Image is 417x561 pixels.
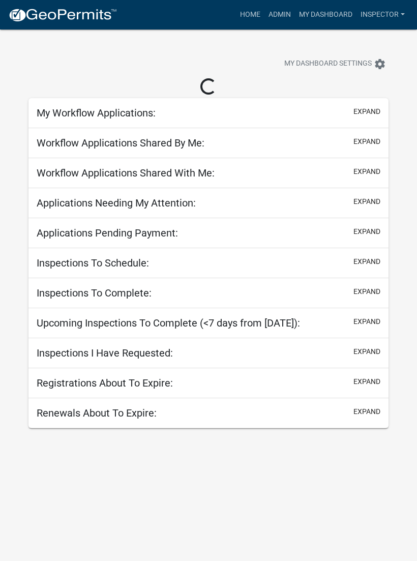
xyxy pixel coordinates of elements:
h5: Inspections To Schedule: [37,257,149,269]
button: expand [353,196,380,207]
h5: Renewals About To Expire: [37,407,157,419]
a: Admin [264,5,295,24]
button: expand [353,376,380,387]
button: expand [353,106,380,117]
h5: Applications Pending Payment: [37,227,178,239]
button: expand [353,256,380,267]
a: Home [236,5,264,24]
h5: Workflow Applications Shared With Me: [37,167,215,179]
a: My Dashboard [295,5,356,24]
h5: Inspections I Have Requested: [37,347,173,359]
button: expand [353,136,380,147]
h5: Inspections To Complete: [37,287,152,299]
button: expand [353,286,380,297]
button: expand [353,226,380,237]
h5: Workflow Applications Shared By Me: [37,137,204,149]
button: expand [353,166,380,177]
i: settings [374,58,386,70]
h5: My Workflow Applications: [37,107,156,119]
a: Inspector [356,5,409,24]
span: My Dashboard Settings [284,58,372,70]
button: expand [353,316,380,327]
h5: Registrations About To Expire: [37,377,173,389]
button: My Dashboard Settingssettings [276,54,394,74]
button: expand [353,346,380,357]
button: expand [353,406,380,417]
h5: Applications Needing My Attention: [37,197,196,209]
h5: Upcoming Inspections To Complete (<7 days from [DATE]): [37,317,300,329]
